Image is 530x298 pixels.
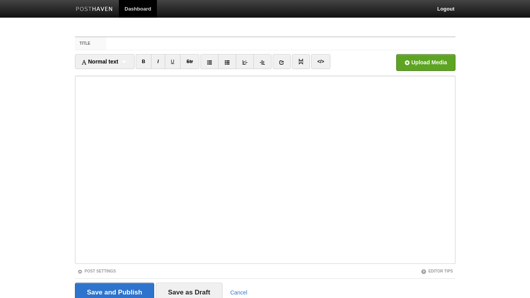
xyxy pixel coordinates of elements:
span: Normal text [81,58,118,65]
a: Editor Tips [421,269,453,273]
a: U [165,54,181,69]
a: </> [311,54,330,69]
a: Str [180,54,199,69]
a: Post Settings [77,269,116,273]
a: B [136,54,152,69]
img: Posthaven-bar [76,7,113,13]
img: pagebreak-icon.png [298,59,304,64]
del: Str [186,59,193,64]
a: Cancel [230,289,248,296]
label: Title [75,37,107,50]
a: I [151,54,165,69]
